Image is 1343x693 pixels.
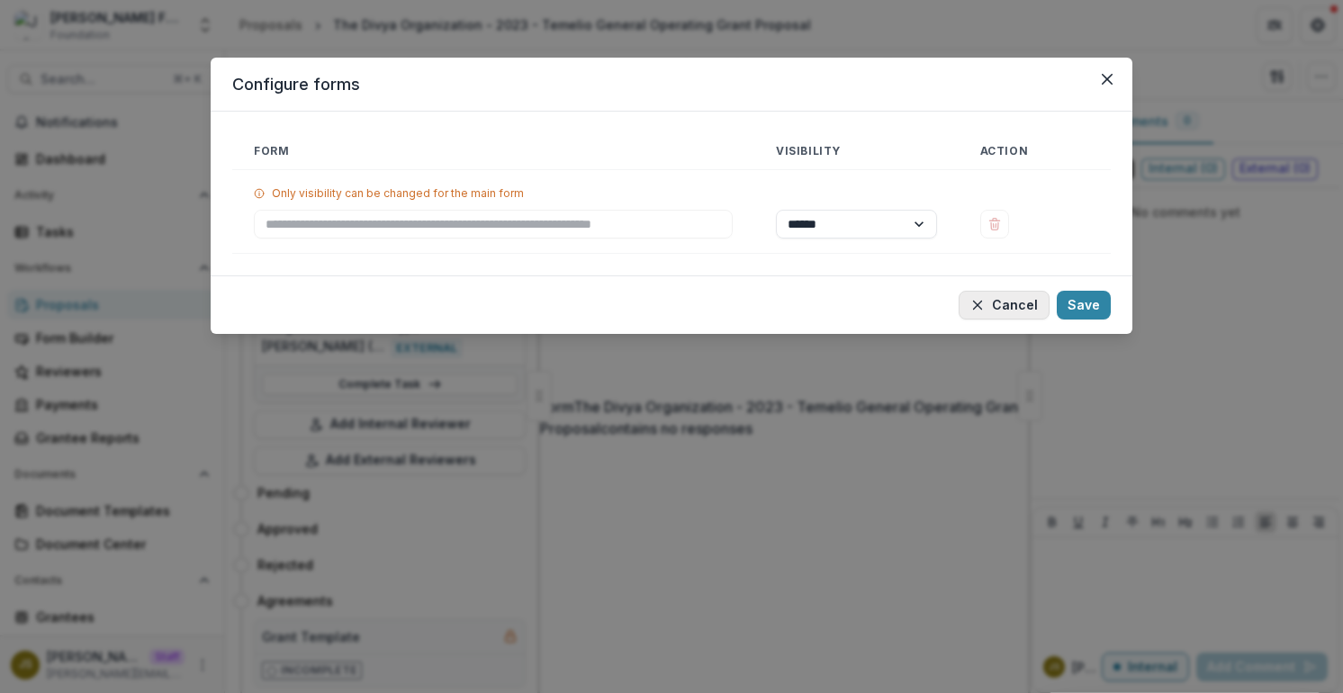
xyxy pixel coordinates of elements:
[754,133,959,170] th: Visibility
[959,291,1050,319] button: Cancel
[1093,65,1122,94] button: Close
[1057,291,1111,319] button: Save
[272,184,524,202] p: Only visibility can be changed for the main form
[980,210,1009,238] button: Delete The Divya Organization - 2023 - Temelio General Operating Grant Proposal
[232,133,754,170] th: Form
[211,58,1132,112] header: Configure forms
[959,133,1111,170] th: Action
